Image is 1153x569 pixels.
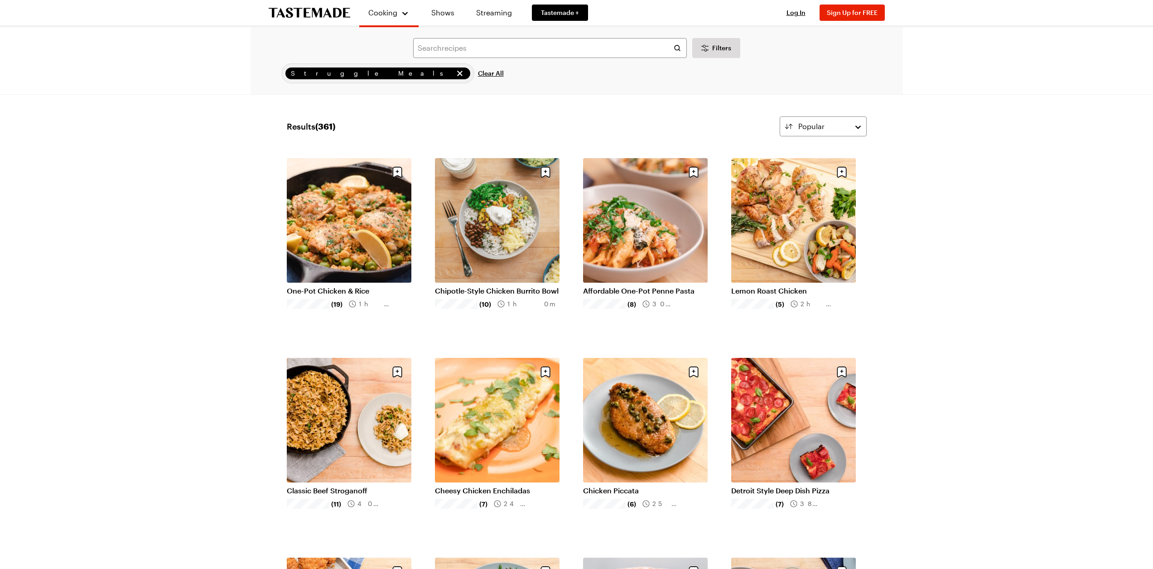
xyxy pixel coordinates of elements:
[455,68,465,78] button: remove Struggle Meals
[820,5,885,21] button: Sign Up for FREE
[537,363,554,381] button: Save recipe
[269,8,350,18] a: To Tastemade Home Page
[712,43,731,53] span: Filters
[786,9,806,16] span: Log In
[435,286,560,295] a: Chipotle-Style Chicken Burrito Bowl
[537,164,554,181] button: Save recipe
[368,8,397,17] span: Cooking
[478,69,504,78] span: Clear All
[798,121,825,132] span: Popular
[731,286,856,295] a: Lemon Roast Chicken
[315,121,335,131] span: ( 361 )
[291,68,453,78] span: Struggle Meals
[435,486,560,495] a: Cheesy Chicken Enchiladas
[287,120,335,133] span: Results
[692,38,740,58] button: Desktop filters
[389,164,406,181] button: Save recipe
[833,164,850,181] button: Save recipe
[731,486,856,495] a: Detroit Style Deep Dish Pizza
[583,286,708,295] a: Affordable One-Pot Penne Pasta
[780,116,867,136] button: Popular
[368,4,410,22] button: Cooking
[685,363,702,381] button: Save recipe
[778,8,814,17] button: Log In
[478,63,504,83] button: Clear All
[583,486,708,495] a: Chicken Piccata
[389,363,406,381] button: Save recipe
[532,5,588,21] a: Tastemade +
[685,164,702,181] button: Save recipe
[833,363,850,381] button: Save recipe
[827,9,878,16] span: Sign Up for FREE
[541,8,579,17] span: Tastemade +
[287,286,411,295] a: One-Pot Chicken & Rice
[287,486,411,495] a: Classic Beef Stroganoff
